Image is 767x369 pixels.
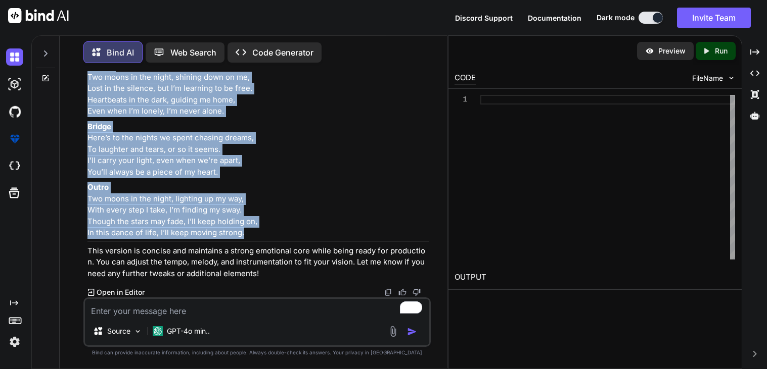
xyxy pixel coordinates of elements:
p: Run [715,46,728,56]
img: settings [6,333,23,350]
img: copy [384,288,392,296]
p: Bind AI [107,46,134,59]
p: GPT-4o min.. [167,326,210,336]
img: darkChat [6,48,23,66]
img: Bind AI [8,8,69,23]
button: Invite Team [677,8,751,28]
img: dislike [413,288,421,296]
span: Discord Support [455,14,513,22]
span: FileName [692,73,723,83]
img: preview [645,46,654,56]
p: Preview [658,46,686,56]
p: Here’s to the nights we spent chasing dreams, To laughter and tears, or so it seems. I’ll carry y... [87,121,429,178]
button: Discord Support [455,13,513,23]
img: GPT-4o mini [153,326,163,336]
p: Bind can provide inaccurate information, including about people. Always double-check its answers.... [83,349,431,356]
strong: Bridge [87,122,111,131]
img: attachment [387,326,399,337]
strong: Outro [87,182,109,192]
img: darkAi-studio [6,76,23,93]
img: icon [407,327,417,337]
img: like [398,288,407,296]
p: This version is concise and maintains a strong emotional core while being ready for production. Y... [87,245,429,280]
button: Documentation [528,13,581,23]
img: cloudideIcon [6,157,23,175]
img: Pick Models [133,327,142,336]
h2: OUTPUT [448,266,742,289]
img: githubDark [6,103,23,120]
p: Web Search [170,46,216,59]
p: Source [107,326,130,336]
span: Dark mode [597,13,635,23]
div: CODE [455,72,476,84]
p: Open in Editor [97,287,145,297]
img: chevron down [727,74,736,82]
p: Two moons in the night, shining down on me, Lost in the silence, but I’m learning to be free. Hea... [87,60,429,117]
img: premium [6,130,23,147]
textarea: To enrich screen reader interactions, please activate Accessibility in Grammarly extension settings [85,299,429,317]
p: Two moons in the night, lighting up my way, With every step I take, I’m finding my sway. Though t... [87,182,429,239]
p: Code Generator [252,46,313,59]
div: 1 [455,95,467,104]
span: Documentation [528,14,581,22]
